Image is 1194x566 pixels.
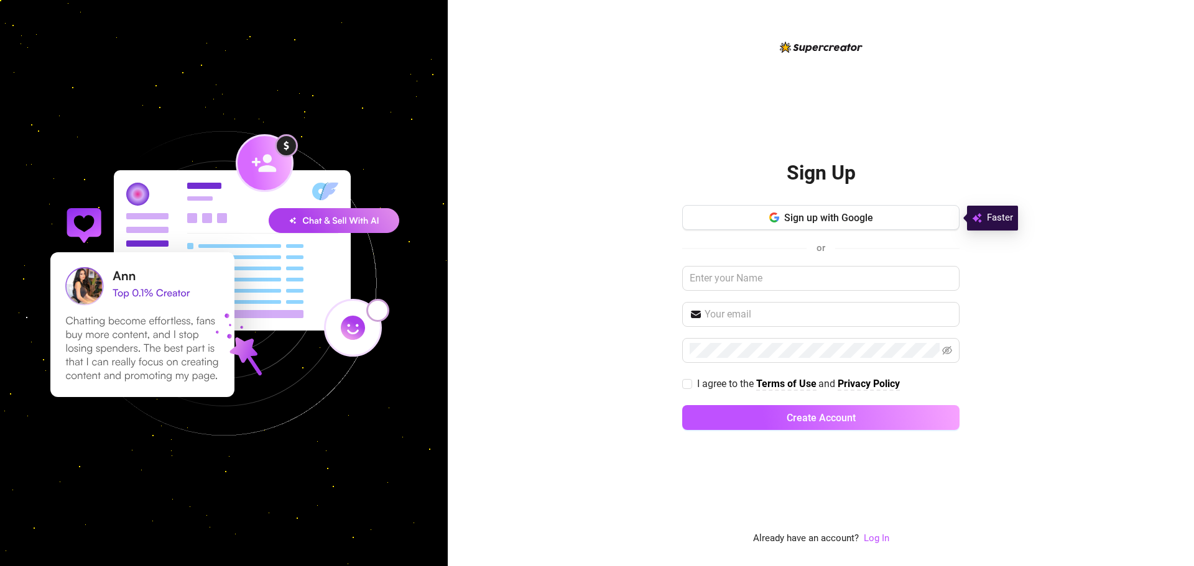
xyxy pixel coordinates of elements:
a: Log In [864,532,889,544]
span: I agree to the [697,378,756,390]
a: Privacy Policy [838,378,900,391]
span: or [817,242,825,253]
strong: Privacy Policy [838,378,900,390]
button: Sign up with Google [682,205,960,230]
a: Terms of Use [756,378,817,391]
a: Log In [864,531,889,546]
span: Sign up with Google [784,212,873,224]
span: eye-invisible [942,345,952,355]
span: Already have an account? [753,531,859,546]
span: Faster [987,211,1013,226]
img: svg%3e [972,211,982,226]
strong: Terms of Use [756,378,817,390]
span: and [818,378,838,390]
img: signup-background-D0MIrEPF.svg [9,68,439,498]
input: Enter your Name [682,266,960,291]
input: Your email [705,307,952,322]
button: Create Account [682,405,960,430]
span: Create Account [787,412,856,424]
h2: Sign Up [787,160,856,186]
img: logo-BBDzfeDw.svg [780,42,863,53]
